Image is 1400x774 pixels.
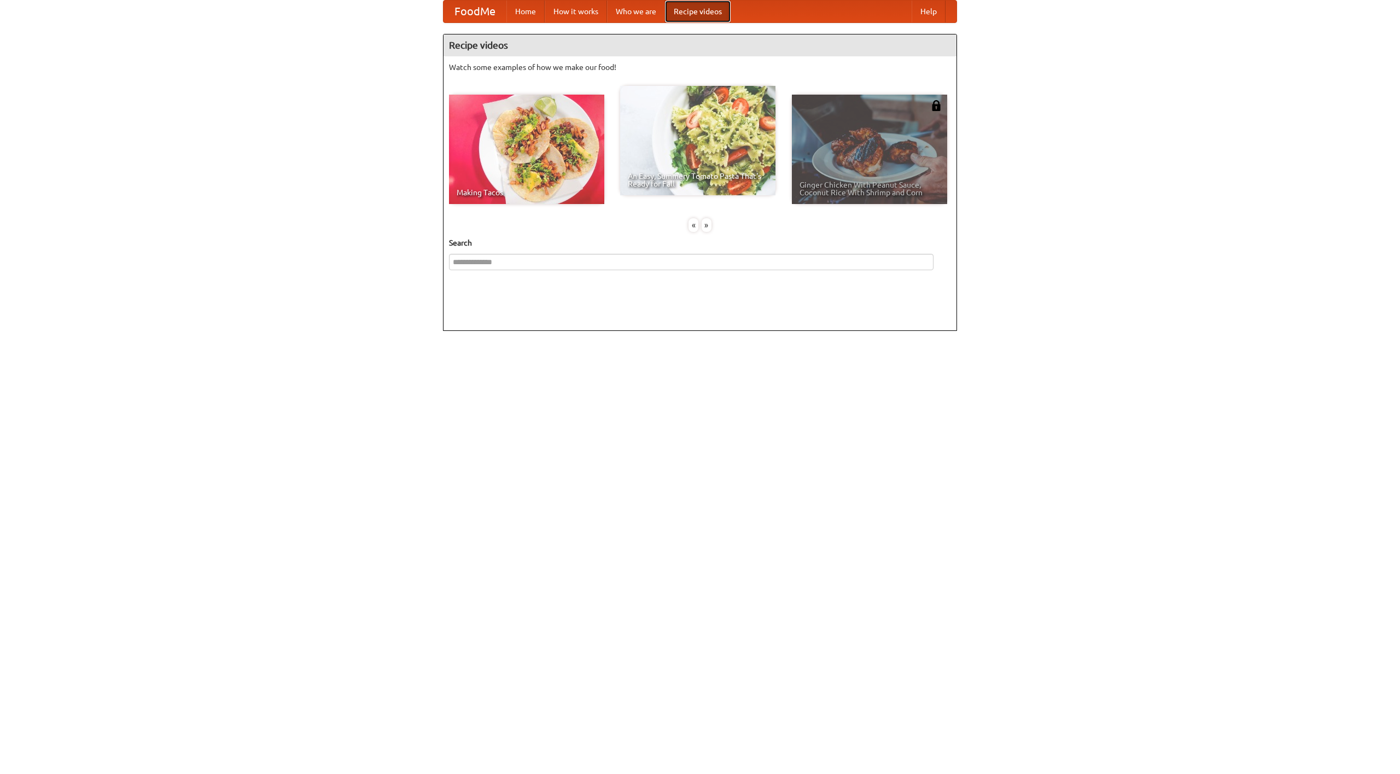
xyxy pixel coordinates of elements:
img: 483408.png [931,100,942,111]
a: How it works [545,1,607,22]
h4: Recipe videos [444,34,956,56]
a: Home [506,1,545,22]
a: Recipe videos [665,1,731,22]
h5: Search [449,237,951,248]
p: Watch some examples of how we make our food! [449,62,951,73]
span: Making Tacos [457,189,597,196]
div: » [702,218,711,232]
span: An Easy, Summery Tomato Pasta That's Ready for Fall [628,172,768,188]
div: « [689,218,698,232]
a: Making Tacos [449,95,604,204]
a: FoodMe [444,1,506,22]
a: Who we are [607,1,665,22]
a: Help [912,1,946,22]
a: An Easy, Summery Tomato Pasta That's Ready for Fall [620,86,775,195]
